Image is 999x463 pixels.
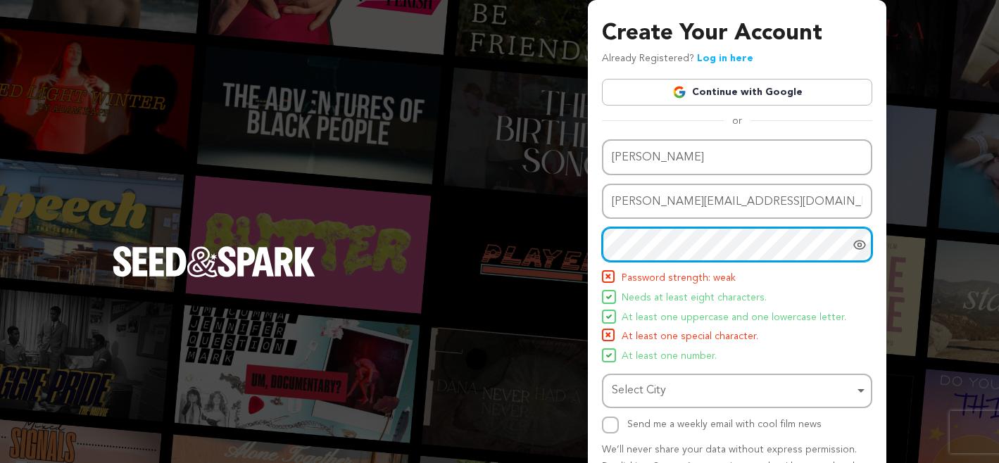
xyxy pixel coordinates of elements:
[606,294,612,300] img: Seed&Spark Icon
[113,246,315,277] img: Seed&Spark Logo
[602,51,753,68] p: Already Registered?
[622,290,767,307] span: Needs at least eight characters.
[622,270,736,287] span: Password strength: weak
[603,330,613,340] img: Seed&Spark Icon
[724,114,750,128] span: or
[622,310,846,326] span: At least one uppercase and one lowercase letter.
[602,139,872,175] input: Name
[602,184,872,220] input: Email address
[606,353,612,358] img: Seed&Spark Icon
[606,314,612,319] img: Seed&Spark Icon
[612,381,854,401] div: Select City
[697,53,753,63] a: Log in here
[113,246,315,305] a: Seed&Spark Homepage
[622,329,758,345] span: At least one special character.
[603,272,613,281] img: Seed&Spark Icon
[602,17,872,51] h3: Create Your Account
[602,79,872,106] a: Continue with Google
[672,85,686,99] img: Google logo
[622,348,717,365] span: At least one number.
[853,238,867,252] a: Show password as plain text. Warning: this will display your password on the screen.
[627,419,822,429] label: Send me a weekly email with cool film news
